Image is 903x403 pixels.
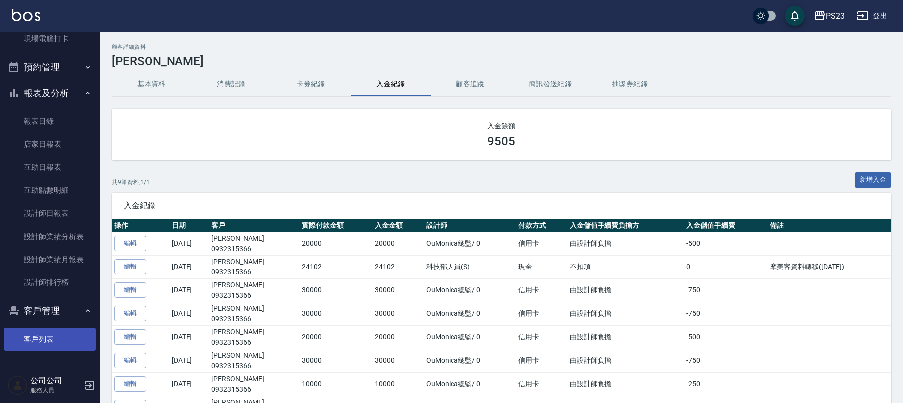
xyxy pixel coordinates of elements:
[169,278,209,302] td: [DATE]
[567,302,684,325] td: 由設計師負擔
[684,232,767,255] td: -500
[424,232,516,255] td: OuMonica總監 / 0
[684,219,767,232] th: 入金儲值手續費
[424,255,516,278] td: 科技部人員(S)
[487,134,515,148] h3: 9505
[209,325,300,349] td: [PERSON_NAME]
[300,278,373,302] td: 30000
[510,72,590,96] button: 簡訊發送紀錄
[300,325,373,349] td: 20000
[767,219,891,232] th: 備註
[211,290,297,301] p: 0932315366
[112,44,891,50] h2: 顧客詳細資料
[169,232,209,255] td: [DATE]
[114,329,146,345] a: 編輯
[372,349,424,372] td: 30000
[169,219,209,232] th: 日期
[424,278,516,302] td: OuMonica總監 / 0
[114,306,146,321] a: 編輯
[826,10,845,22] div: PS23
[124,201,879,211] span: 入金紀錄
[4,80,96,106] button: 報表及分析
[4,156,96,179] a: 互助日報表
[424,219,516,232] th: 設計師
[372,255,424,278] td: 24102
[4,248,96,271] a: 設計師業績月報表
[300,219,373,232] th: 實際付款金額
[169,372,209,396] td: [DATE]
[424,349,516,372] td: OuMonica總監 / 0
[516,372,567,396] td: 信用卡
[567,372,684,396] td: 由設計師負擔
[4,225,96,248] a: 設計師業績分析表
[684,349,767,372] td: -750
[112,72,191,96] button: 基本資料
[684,302,767,325] td: -750
[372,219,424,232] th: 入金金額
[211,267,297,277] p: 0932315366
[209,232,300,255] td: [PERSON_NAME]
[169,349,209,372] td: [DATE]
[191,72,271,96] button: 消費記錄
[516,325,567,349] td: 信用卡
[211,337,297,348] p: 0932315366
[124,121,879,131] h2: 入金餘額
[516,349,567,372] td: 信用卡
[372,232,424,255] td: 20000
[169,325,209,349] td: [DATE]
[516,278,567,302] td: 信用卡
[516,232,567,255] td: 信用卡
[112,178,150,187] p: 共 9 筆資料, 1 / 1
[300,232,373,255] td: 20000
[4,133,96,156] a: 店家日報表
[300,372,373,396] td: 10000
[4,27,96,50] a: 現場電腦打卡
[8,375,28,395] img: Person
[112,54,891,68] h3: [PERSON_NAME]
[567,232,684,255] td: 由設計師負擔
[4,271,96,294] a: 設計師排行榜
[30,386,81,395] p: 服務人員
[372,302,424,325] td: 30000
[4,110,96,133] a: 報表目錄
[112,219,169,232] th: 操作
[785,6,805,26] button: save
[211,314,297,324] p: 0932315366
[372,372,424,396] td: 10000
[567,255,684,278] td: 不扣項
[372,278,424,302] td: 30000
[684,325,767,349] td: -500
[114,259,146,274] a: 編輯
[271,72,351,96] button: 卡券紀錄
[4,54,96,80] button: 預約管理
[30,376,81,386] h5: 公司公司
[855,172,892,188] button: 新增入金
[4,328,96,351] a: 客戶列表
[684,255,767,278] td: 0
[684,372,767,396] td: -250
[114,282,146,298] a: 編輯
[169,255,209,278] td: [DATE]
[209,302,300,325] td: [PERSON_NAME]
[300,302,373,325] td: 30000
[211,384,297,395] p: 0932315366
[372,325,424,349] td: 20000
[590,72,670,96] button: 抽獎券紀錄
[209,255,300,278] td: [PERSON_NAME]
[114,353,146,368] a: 編輯
[853,7,891,25] button: 登出
[810,6,849,26] button: PS23
[4,179,96,202] a: 互助點數明細
[300,255,373,278] td: 24102
[567,278,684,302] td: 由設計師負擔
[4,202,96,225] a: 設計師日報表
[567,349,684,372] td: 由設計師負擔
[424,302,516,325] td: OuMonica總監 / 0
[567,219,684,232] th: 入金儲值手續費負擔方
[209,372,300,396] td: [PERSON_NAME]
[300,349,373,372] td: 30000
[114,236,146,251] a: 編輯
[516,255,567,278] td: 現金
[211,244,297,254] p: 0932315366
[516,302,567,325] td: 信用卡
